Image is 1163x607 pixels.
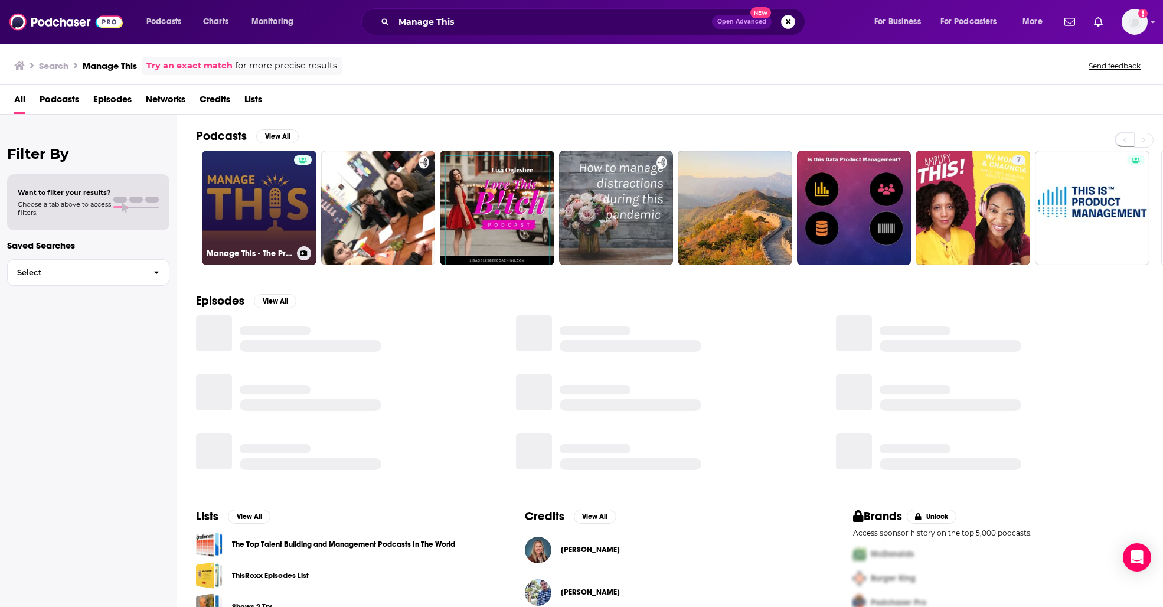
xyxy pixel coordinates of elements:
a: Stephen West [561,588,620,597]
span: McDonalds [871,549,914,559]
span: Want to filter your results? [18,188,111,197]
a: Episodes [93,90,132,114]
button: open menu [1014,12,1057,31]
img: Second Pro Logo [848,566,871,590]
img: Stephen West [525,579,551,606]
span: Choose a tab above to access filters. [18,200,111,217]
span: Charts [203,14,228,30]
span: Select [8,269,144,276]
a: ThisRoxx Episodes List [196,562,223,589]
a: 7 [1012,155,1025,165]
p: Access sponsor history on the top 5,000 podcasts. [853,528,1144,537]
button: open menu [933,12,1014,31]
button: Select [7,259,169,286]
a: The Top Talent Building and Management Podcasts In The World [196,531,223,557]
button: Unlock [907,510,957,524]
a: Show notifications dropdown [1060,12,1080,32]
span: For Business [874,14,921,30]
span: for more precise results [235,59,337,73]
div: Search podcasts, credits, & more... [373,8,816,35]
button: View All [228,510,270,524]
h3: Manage This - The Project Management Podcast [207,249,292,259]
span: More [1022,14,1043,30]
a: Credits [200,90,230,114]
button: View All [256,129,299,143]
a: 7 [916,151,1030,265]
img: Podchaser - Follow, Share and Rate Podcasts [9,11,123,33]
span: Podcasts [146,14,181,30]
a: EpisodesView All [196,293,296,308]
span: Open Advanced [717,19,766,25]
span: Logged in as mresewehr [1122,9,1148,35]
h2: Credits [525,509,564,524]
a: Lists [244,90,262,114]
input: Search podcasts, credits, & more... [394,12,712,31]
a: ThisRoxx Episodes List [232,569,309,582]
span: Monitoring [251,14,293,30]
a: ListsView All [196,509,270,524]
span: [PERSON_NAME] [561,588,620,597]
div: Open Intercom Messenger [1123,543,1151,572]
img: User Profile [1122,9,1148,35]
p: Saved Searches [7,240,169,251]
h2: Episodes [196,293,244,308]
span: [PERSON_NAME] [561,545,620,554]
button: open menu [138,12,197,31]
a: Manage This - The Project Management Podcast [202,151,316,265]
svg: Add a profile image [1138,9,1148,18]
span: Burger King [871,573,916,583]
a: Show notifications dropdown [1089,12,1108,32]
a: Podcasts [40,90,79,114]
button: View All [574,510,616,524]
a: CreditsView All [525,509,616,524]
span: 7 [1017,155,1021,167]
h2: Podcasts [196,129,247,143]
button: Open AdvancedNew [712,15,772,29]
h2: Brands [853,509,902,524]
a: Try an exact match [146,59,233,73]
button: Ashley HerdAshley Herd [525,531,816,569]
a: Ashley Herd [561,545,620,554]
h2: Lists [196,509,218,524]
span: For Podcasters [940,14,997,30]
img: First Pro Logo [848,542,871,566]
a: Networks [146,90,185,114]
h2: Filter By [7,145,169,162]
a: The Top Talent Building and Management Podcasts In The World [232,538,455,551]
img: Ashley Herd [525,537,551,563]
a: PodcastsView All [196,129,299,143]
button: open menu [243,12,309,31]
a: Charts [195,12,236,31]
h3: Search [39,60,68,71]
button: open menu [866,12,936,31]
h3: Manage This [83,60,137,71]
button: Send feedback [1085,61,1144,71]
span: New [750,7,772,18]
button: Show profile menu [1122,9,1148,35]
button: View All [254,294,296,308]
a: All [14,90,25,114]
